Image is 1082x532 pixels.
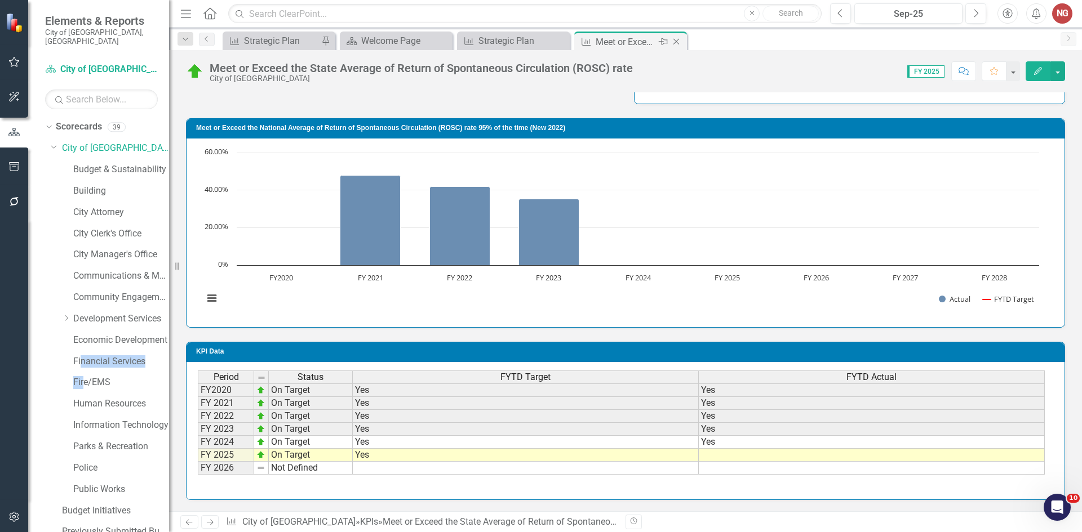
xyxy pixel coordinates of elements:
[214,372,239,382] span: Period
[218,259,228,269] text: 0%
[73,462,169,475] a: Police
[205,184,228,194] text: 40.00%
[353,423,699,436] td: Yes
[108,122,126,132] div: 39
[360,516,378,527] a: KPIs
[907,65,944,78] span: FY 2025
[73,248,169,261] a: City Manager's Office
[256,450,265,459] img: zOikAAAAAElFTkSuQmCC
[45,63,158,76] a: City of [GEOGRAPHIC_DATA]
[73,483,169,496] a: Public Works
[198,383,254,397] td: FY2020
[256,412,265,421] img: zOikAAAAAElFTkSuQmCC
[256,424,265,433] img: zOikAAAAAElFTkSuQmCC
[358,272,383,283] text: FY 2021
[804,272,829,283] text: FY 2026
[73,163,169,176] a: Budget & Sustainability
[73,397,169,410] a: Human Resources
[858,7,959,21] div: Sep-25
[198,423,254,436] td: FY 2023
[361,34,450,48] div: Welcome Page
[186,62,204,81] img: On Target
[699,436,1045,449] td: Yes
[383,516,714,527] div: Meet or Exceed the State Average of Return of Spontaneous Circulation (ROSC) rate
[198,449,254,462] td: FY 2025
[228,4,822,24] input: Search ClearPoint...
[353,410,699,423] td: Yes
[45,14,158,28] span: Elements & Reports
[226,516,617,529] div: » »
[269,383,353,397] td: On Target
[430,187,490,266] path: FY 2022, 42. Actual.
[478,34,567,48] div: Strategic Plan
[198,410,254,423] td: FY 2022
[73,355,169,368] a: Financial Services
[939,294,970,304] button: Show Actual
[343,34,450,48] a: Welcome Page
[45,28,158,46] small: City of [GEOGRAPHIC_DATA], [GEOGRAPHIC_DATA]
[73,185,169,198] a: Building
[779,8,803,17] span: Search
[205,146,228,157] text: 60.00%
[198,462,254,475] td: FY 2026
[269,449,353,462] td: On Target
[205,221,228,231] text: 20.00%
[73,334,169,347] a: Economic Development
[56,120,102,133] a: Scorecards
[626,272,651,283] text: FY 2024
[198,397,254,410] td: FY 2021
[699,423,1045,436] td: Yes
[196,124,1059,132] h3: Meet or Exceed the National Average of Return of Spontaneous Circulation (ROSC) rate 95% of the t...
[256,386,265,395] img: zOikAAAAAElFTkSuQmCC
[596,35,656,49] div: Meet or Exceed the State Average of Return of Spontaneous Circulation (ROSC) rate
[210,74,633,83] div: City of [GEOGRAPHIC_DATA]
[500,372,551,382] span: FYTD Target
[269,462,353,475] td: Not Defined
[225,34,318,48] a: Strategic Plan
[198,436,254,449] td: FY 2024
[269,436,353,449] td: On Target
[244,34,318,48] div: Strategic Plan
[269,397,353,410] td: On Target
[353,383,699,397] td: Yes
[198,147,1053,316] div: Chart. Highcharts interactive chart.
[447,272,472,283] text: FY 2022
[73,376,169,389] a: Fire/EMS
[1044,494,1071,521] iframe: Intercom live chat
[1067,494,1080,503] span: 10
[846,372,897,382] span: FYTD Actual
[536,272,561,283] text: FY 2023
[62,504,169,517] a: Budget Initiatives
[1052,3,1072,24] button: NG
[982,272,1007,283] text: FY 2028
[353,397,699,410] td: Yes
[73,270,169,283] a: Communications & Marketing
[353,436,699,449] td: Yes
[62,142,169,155] a: City of [GEOGRAPHIC_DATA]
[73,312,169,325] a: Development Services
[854,3,963,24] button: Sep-25
[983,294,1035,304] button: Show FYTD Target
[715,272,740,283] text: FY 2025
[196,348,1059,355] h3: KPI Data
[242,516,356,527] a: City of [GEOGRAPHIC_DATA]
[353,449,699,462] td: Yes
[762,6,819,21] button: Search
[73,291,169,304] a: Community Engagement & Emergency Preparedness
[45,90,158,109] input: Search Below...
[340,176,401,266] path: FY 2021, 48. Actual.
[204,290,220,306] button: View chart menu, Chart
[298,372,323,382] span: Status
[210,62,633,74] div: Meet or Exceed the State Average of Return of Spontaneous Circulation (ROSC) rate
[699,383,1045,397] td: Yes
[269,410,353,423] td: On Target
[519,199,579,266] path: FY 2023, 35.4. Actual.
[5,12,26,33] img: ClearPoint Strategy
[73,440,169,453] a: Parks & Recreation
[73,227,169,240] a: City Clerk's Office
[256,399,265,408] img: zOikAAAAAElFTkSuQmCC
[73,206,169,219] a: City Attorney
[256,437,265,446] img: zOikAAAAAElFTkSuQmCC
[73,419,169,432] a: Information Technology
